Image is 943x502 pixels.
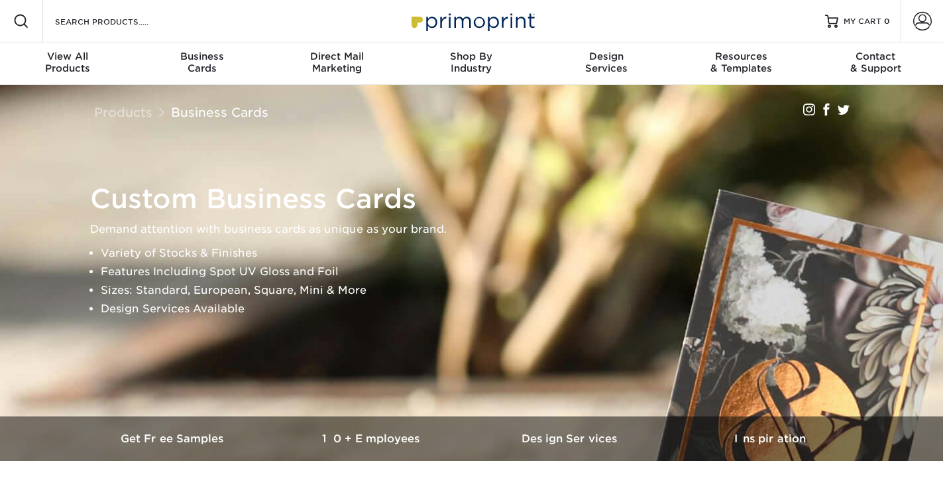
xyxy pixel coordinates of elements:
[54,13,183,29] input: SEARCH PRODUCTS.....
[135,50,269,74] div: Cards
[74,432,273,445] h3: Get Free Samples
[539,50,673,74] div: Services
[94,105,152,119] a: Products
[404,50,539,74] div: Industry
[101,244,865,263] li: Variety of Stocks & Finishes
[101,281,865,300] li: Sizes: Standard, European, Square, Mini & More
[844,16,881,27] span: MY CART
[171,105,268,119] a: Business Cards
[808,50,943,62] span: Contact
[273,432,472,445] h3: 10+ Employees
[270,50,404,62] span: Direct Mail
[270,50,404,74] div: Marketing
[808,50,943,74] div: & Support
[406,7,538,35] img: Primoprint
[673,42,808,85] a: Resources& Templates
[539,50,673,62] span: Design
[472,416,671,461] a: Design Services
[671,416,869,461] a: Inspiration
[270,42,404,85] a: Direct MailMarketing
[404,42,539,85] a: Shop ByIndustry
[101,263,865,281] li: Features Including Spot UV Gloss and Foil
[74,416,273,461] a: Get Free Samples
[808,42,943,85] a: Contact& Support
[90,220,865,239] p: Demand attention with business cards as unique as your brand.
[404,50,539,62] span: Shop By
[472,432,671,445] h3: Design Services
[273,416,472,461] a: 10+ Employees
[135,50,269,62] span: Business
[671,432,869,445] h3: Inspiration
[539,42,673,85] a: DesignServices
[673,50,808,62] span: Resources
[90,183,865,215] h1: Custom Business Cards
[673,50,808,74] div: & Templates
[884,17,890,26] span: 0
[101,300,865,318] li: Design Services Available
[135,42,269,85] a: BusinessCards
